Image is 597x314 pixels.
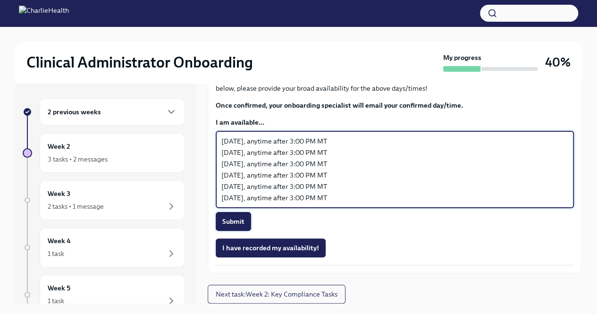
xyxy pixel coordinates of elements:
[216,101,463,110] strong: Once confirmed, your onboarding specialist will email your confirmed day/time.
[222,243,319,253] span: I have recorded my availability!
[48,296,64,306] div: 1 task
[48,236,71,246] h6: Week 4
[48,249,64,258] div: 1 task
[208,285,345,304] button: Next task:Week 2: Key Compliance Tasks
[221,136,568,204] textarea: [DATE], anytime after 3:00 PM MT [DATE], anytime after 3:00 PM MT [DATE], anytime after 3:00 PM M...
[23,228,185,267] a: Week 41 task
[48,202,104,211] div: 2 tasks • 1 message
[40,98,185,126] div: 2 previous weeks
[26,53,253,72] h2: Clinical Administrator Onboarding
[48,188,70,199] h6: Week 3
[222,217,244,226] span: Submit
[216,74,574,93] p: Shadowing is available Mon-Thurs starting at 9:30am MT and offered throughout the day until 9pm M...
[545,54,571,71] h3: 40%
[216,289,337,299] span: Next task : Week 2: Key Compliance Tasks
[443,53,481,62] strong: My progress
[48,283,70,293] h6: Week 5
[23,133,185,173] a: Week 23 tasks • 2 messages
[23,180,185,220] a: Week 32 tasks • 1 message
[216,238,326,257] button: I have recorded my availability!
[48,107,101,117] h6: 2 previous weeks
[216,212,251,231] button: Submit
[48,141,70,152] h6: Week 2
[19,6,69,21] img: CharlieHealth
[48,154,108,164] div: 3 tasks • 2 messages
[216,118,574,127] label: I am available...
